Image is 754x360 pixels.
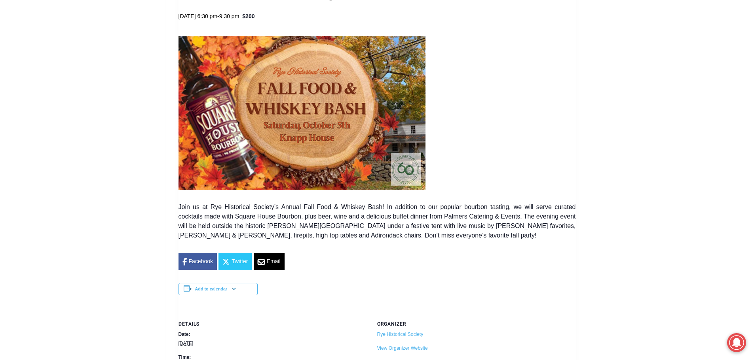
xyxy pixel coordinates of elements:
[219,13,239,19] span: 9:30 pm
[200,0,374,77] div: "[PERSON_NAME] and I covered the [DATE] Parade, which was a really eye opening experience as I ha...
[207,79,367,96] span: Intern @ [DOMAIN_NAME]
[179,341,194,346] abbr: 2024-10-05
[179,202,576,240] p: Join us at Rye Historical Society’s Annual Fall Food & Whiskey Bash! In addition to our popular b...
[179,12,239,21] h2: -
[377,320,566,328] h2: Organizer
[254,253,285,270] a: Email
[179,253,217,270] a: Facebook
[377,332,424,337] a: Rye Historical Society
[242,12,254,21] span: $200
[190,77,384,98] a: Intern @ [DOMAIN_NAME]
[377,345,428,351] a: View Organizer Website
[179,320,368,328] h2: Details
[218,253,252,270] a: Twitter
[179,331,368,338] dt: Date:
[235,2,286,36] a: Book [PERSON_NAME]'s Good Humor for Your Event
[241,8,275,30] h4: Book [PERSON_NAME]'s Good Humor for Your Event
[179,13,218,19] span: [DATE] 6:30 pm
[195,286,228,291] button: Add to calendar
